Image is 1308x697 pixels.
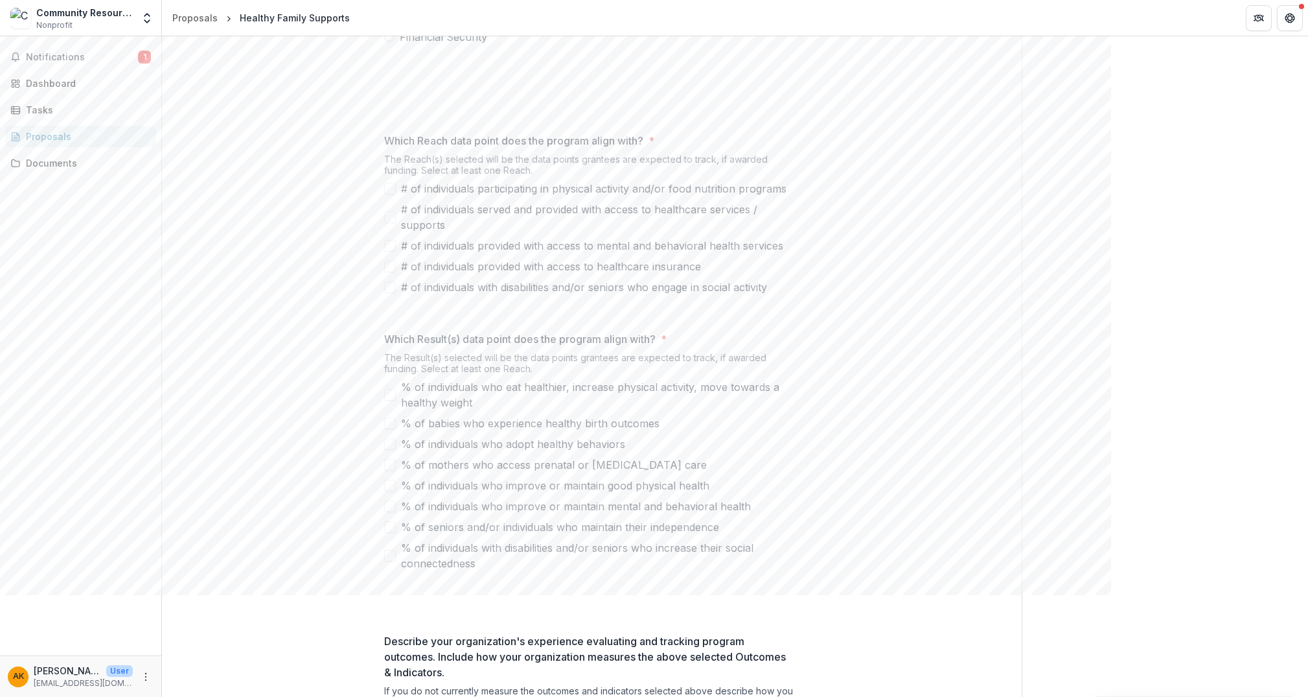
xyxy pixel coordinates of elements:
[401,379,799,410] span: % of individuals who eat healthier, increase physical activity, move towards a healthy weight
[401,181,786,196] span: # of individuals participating in physical activity and/or food nutrition programs
[401,202,799,233] span: # of individuals served and provided with access to healthcare services / supports
[401,540,799,571] span: % of individuals with disabilities and/or seniors who increase their social connectedness
[34,664,101,678] p: [PERSON_NAME]
[401,478,709,493] span: % of individuals who improve or maintain good physical health
[167,8,355,27] nav: breadcrumb
[384,352,799,379] div: The Result(s) selected will be the data points grantees are expected to track, if awarded funding...
[384,133,643,148] p: Which Reach data point does the program align with?
[13,672,24,681] div: Allison Knowles
[5,126,156,147] a: Proposals
[5,99,156,121] a: Tasks
[36,19,73,31] span: Nonprofit
[384,633,791,680] p: Describe your organization's experience evaluating and tracking program outcomes. Include how you...
[5,152,156,174] a: Documents
[401,519,719,535] span: % of seniors and/or individuals who maintain their independence
[34,678,133,689] p: [EMAIL_ADDRESS][DOMAIN_NAME]
[26,52,138,63] span: Notifications
[401,416,660,431] span: % of babies who experience healthy birth outcomes
[401,238,783,254] span: # of individuals provided with access to mental and behavioral health services
[172,11,218,25] div: Proposals
[1277,5,1303,31] button: Get Help
[401,279,767,295] span: # of individuals with disabilities and/or seniors who engage in social activity
[26,103,146,117] div: Tasks
[384,154,799,181] div: The Reach(s) selected will be the data points grantees are expected to track, if awarded funding....
[26,130,146,143] div: Proposals
[138,5,156,31] button: Open entity switcher
[26,77,146,90] div: Dashboard
[401,457,707,473] span: % of mothers who access prenatal or [MEDICAL_DATA] care
[106,665,133,677] p: User
[401,259,701,274] span: # of individuals provided with access to healthcare insurance
[400,29,487,45] span: Financial Security
[240,11,350,25] div: Healthy Family Supports
[5,73,156,94] a: Dashboard
[26,156,146,170] div: Documents
[36,6,133,19] div: Community Resources for Justice
[10,8,31,29] img: Community Resources for Justice
[384,331,656,347] p: Which Result(s) data point does the program align with?
[138,669,154,685] button: More
[401,499,751,514] span: % of individuals who improve or maintain mental and behavioral health
[5,47,156,67] button: Notifications1
[1246,5,1272,31] button: Partners
[138,51,151,64] span: 1
[401,436,625,452] span: % of individuals who adopt healthy behaviors
[167,8,223,27] a: Proposals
